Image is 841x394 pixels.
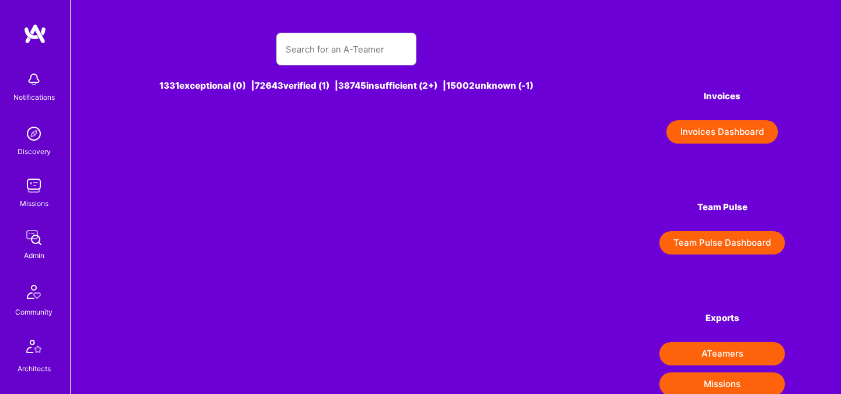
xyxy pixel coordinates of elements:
[127,79,567,92] div: 1331 exceptional (0) | 72643 verified (1) | 38745 insufficient (2+) | 15002 unknown (-1)
[659,342,785,365] button: ATeamers
[20,278,48,306] img: Community
[22,68,46,91] img: bell
[22,174,46,197] img: teamwork
[20,334,48,362] img: Architects
[659,91,785,102] h4: Invoices
[22,226,46,249] img: admin teamwork
[659,120,785,144] a: Invoices Dashboard
[13,91,55,103] div: Notifications
[659,313,785,323] h4: Exports
[659,202,785,212] h4: Team Pulse
[286,34,407,64] input: Search for an A-Teamer
[18,145,51,158] div: Discovery
[22,122,46,145] img: discovery
[659,231,785,254] button: Team Pulse Dashboard
[24,249,44,261] div: Admin
[23,23,47,44] img: logo
[20,197,48,210] div: Missions
[666,120,778,144] button: Invoices Dashboard
[18,362,51,375] div: Architects
[15,306,53,318] div: Community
